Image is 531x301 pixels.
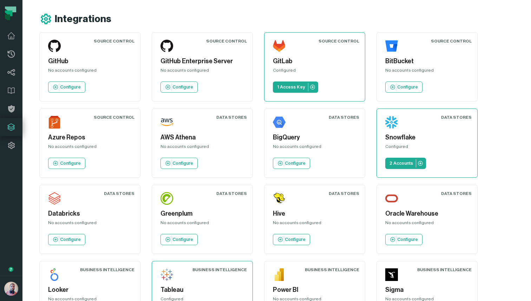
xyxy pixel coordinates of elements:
[385,158,426,169] a: 2 Accounts
[8,266,14,273] div: Tooltip anchor
[273,268,286,281] img: Power BI
[273,57,356,66] h5: GitLab
[273,192,286,205] img: Hive
[277,84,305,90] p: 1 Access Key
[273,67,356,76] div: Configured
[441,114,472,120] div: Data Stores
[48,220,132,228] div: No accounts configured
[160,133,244,142] h5: AWS Athena
[48,133,132,142] h5: Azure Repos
[192,267,247,273] div: Business Intelligence
[4,282,18,296] img: avatar of Idan Shabi
[160,40,173,52] img: GitHub Enterprise Server
[94,38,135,44] div: Source Control
[206,38,247,44] div: Source Control
[160,144,244,152] div: No accounts configured
[385,81,422,93] a: Configure
[160,116,173,129] img: AWS Athena
[385,220,469,228] div: No accounts configured
[48,192,61,205] img: Databricks
[273,220,356,228] div: No accounts configured
[397,84,418,90] p: Configure
[385,133,469,142] h5: Snowflake
[48,234,85,245] a: Configure
[216,114,247,120] div: Data Stores
[329,114,359,120] div: Data Stores
[172,84,193,90] p: Configure
[385,57,469,66] h5: BitBucket
[385,268,398,281] img: Sigma
[160,268,173,281] img: Tableau
[431,38,472,44] div: Source Control
[60,161,81,166] p: Configure
[160,285,244,295] h5: Tableau
[55,13,111,25] h1: Integrations
[160,234,198,245] a: Configure
[273,116,286,129] img: BigQuery
[80,267,135,273] div: Business Intelligence
[60,84,81,90] p: Configure
[385,234,422,245] a: Configure
[48,209,132,218] h5: Databricks
[160,158,198,169] a: Configure
[48,40,61,52] img: GitHub
[48,144,132,152] div: No accounts configured
[319,38,359,44] div: Source Control
[60,237,81,242] p: Configure
[48,285,132,295] h5: Looker
[385,67,469,76] div: No accounts configured
[285,161,306,166] p: Configure
[273,234,310,245] a: Configure
[305,267,359,273] div: Business Intelligence
[273,133,356,142] h5: BigQuery
[48,57,132,66] h5: GitHub
[273,285,356,295] h5: Power BI
[389,161,413,166] p: 2 Accounts
[397,237,418,242] p: Configure
[48,67,132,76] div: No accounts configured
[273,40,286,52] img: GitLab
[160,192,173,205] img: Greenplum
[48,268,61,281] img: Looker
[160,67,244,76] div: No accounts configured
[48,81,85,93] a: Configure
[441,191,472,196] div: Data Stores
[160,81,198,93] a: Configure
[160,220,244,228] div: No accounts configured
[385,285,469,295] h5: Sigma
[48,158,85,169] a: Configure
[385,144,469,152] div: Configured
[160,57,244,66] h5: GitHub Enterprise Server
[172,237,193,242] p: Configure
[172,161,193,166] p: Configure
[385,40,398,52] img: BitBucket
[417,267,472,273] div: Business Intelligence
[94,114,135,120] div: Source Control
[216,191,247,196] div: Data Stores
[160,209,244,218] h5: Greenplum
[385,192,398,205] img: Oracle Warehouse
[273,158,310,169] a: Configure
[104,191,135,196] div: Data Stores
[273,144,356,152] div: No accounts configured
[385,209,469,218] h5: Oracle Warehouse
[285,237,306,242] p: Configure
[329,191,359,196] div: Data Stores
[273,81,318,93] a: 1 Access Key
[273,209,356,218] h5: Hive
[48,116,61,129] img: Azure Repos
[385,116,398,129] img: Snowflake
